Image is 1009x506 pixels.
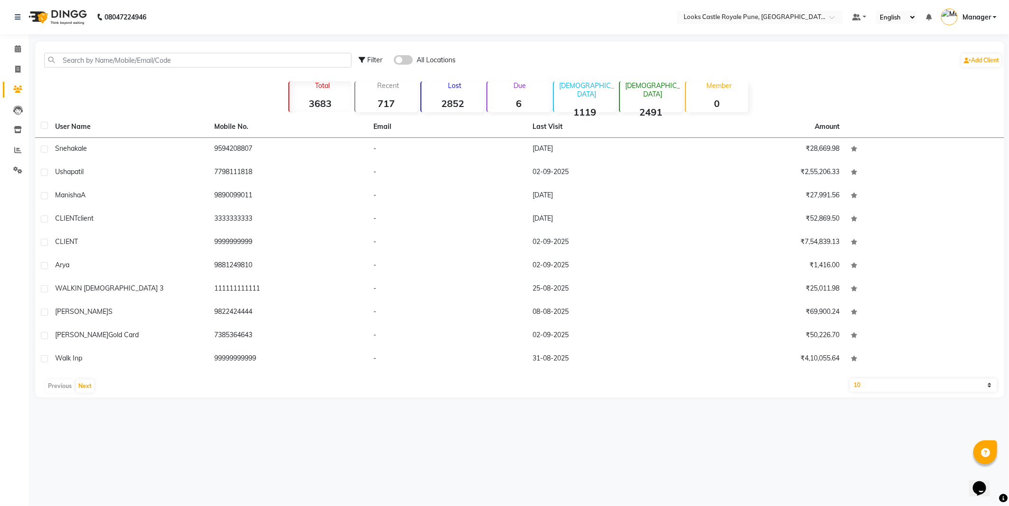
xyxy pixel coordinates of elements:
[105,4,146,30] b: 08047224946
[108,307,113,316] span: s
[55,261,69,269] span: Arya
[24,4,89,30] img: logo
[686,208,845,231] td: ₹52,869.50
[961,54,1001,67] a: Add Client
[487,97,550,109] strong: 6
[368,116,527,138] th: Email
[368,301,527,324] td: -
[55,167,71,176] span: usha
[293,81,352,90] p: Total
[368,185,527,208] td: -
[686,324,845,348] td: ₹50,226.70
[75,144,87,153] span: kale
[425,81,484,90] p: Lost
[969,468,999,496] iframe: chat widget
[489,81,550,90] p: Due
[368,138,527,161] td: -
[527,161,686,185] td: 02-09-2025
[75,284,163,292] span: IN [DEMOGRAPHIC_DATA] 3
[527,324,686,348] td: 02-09-2025
[368,231,527,254] td: -
[686,301,845,324] td: ₹69,900.24
[620,106,682,118] strong: 2491
[527,231,686,254] td: 02-09-2025
[367,56,382,64] span: Filter
[209,301,368,324] td: 9822424444
[527,185,686,208] td: [DATE]
[686,97,748,109] strong: 0
[209,185,368,208] td: 9890099011
[209,278,368,301] td: 111111111111
[421,97,484,109] strong: 2852
[209,208,368,231] td: 3333333333
[209,348,368,371] td: 99999999999
[941,9,958,25] img: Manager
[44,53,352,68] input: Search by Name/Mobile/Email/Code
[209,324,368,348] td: 7385364643
[417,55,456,65] span: All Locations
[55,284,75,292] span: WALK
[527,278,686,301] td: 25-08-2025
[686,254,845,278] td: ₹1,416.00
[289,97,352,109] strong: 3683
[690,81,748,90] p: Member
[55,214,77,223] span: CLIENT
[368,324,527,348] td: -
[686,161,845,185] td: ₹2,55,206.33
[527,138,686,161] td: [DATE]
[962,12,991,22] span: Manager
[76,379,94,393] button: Next
[686,231,845,254] td: ₹7,54,839.13
[108,331,139,339] span: gold card
[78,354,82,362] span: p
[686,278,845,301] td: ₹25,011.98
[355,97,418,109] strong: 717
[359,81,418,90] p: Recent
[624,81,682,98] p: [DEMOGRAPHIC_DATA]
[55,331,108,339] span: [PERSON_NAME]
[368,161,527,185] td: -
[209,254,368,278] td: 9881249810
[77,214,94,223] span: client
[49,116,209,138] th: User Name
[686,348,845,371] td: ₹4,10,055.64
[55,307,108,316] span: [PERSON_NAME]
[527,208,686,231] td: [DATE]
[527,301,686,324] td: 08-08-2025
[368,208,527,231] td: -
[368,348,527,371] td: -
[686,138,845,161] td: ₹28,669.98
[209,161,368,185] td: 7798111818
[527,348,686,371] td: 31-08-2025
[209,138,368,161] td: 9594208807
[209,231,368,254] td: 9999999999
[55,191,81,199] span: Manisha
[81,191,86,199] span: A
[527,254,686,278] td: 02-09-2025
[55,144,75,153] span: Sneha
[368,278,527,301] td: -
[554,106,616,118] strong: 1119
[209,116,368,138] th: Mobile No.
[368,254,527,278] td: -
[686,185,845,208] td: ₹27,991.56
[55,237,78,246] span: CLIENT
[55,354,78,362] span: walk in
[558,81,616,98] p: [DEMOGRAPHIC_DATA]
[527,116,686,138] th: Last Visit
[809,116,845,137] th: Amount
[71,167,84,176] span: patil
